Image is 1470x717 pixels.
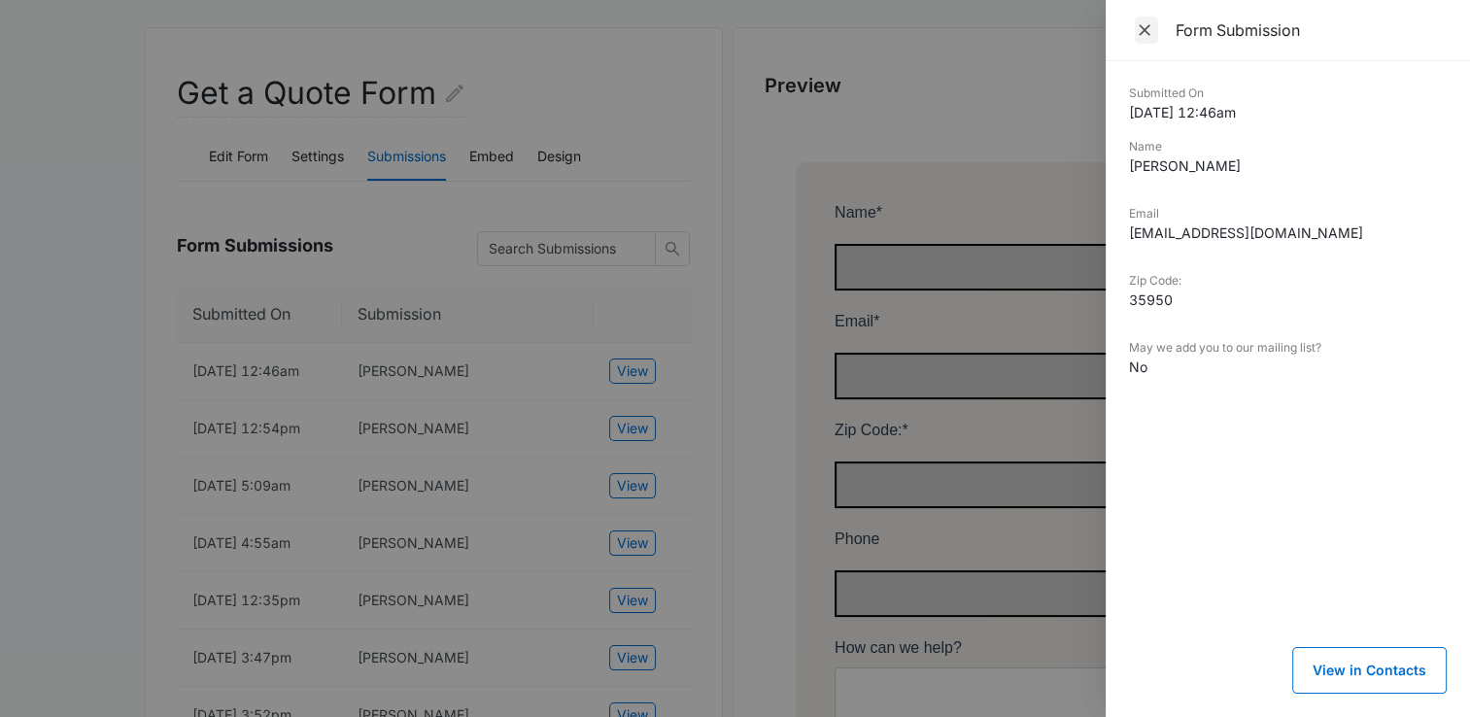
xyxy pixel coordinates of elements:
[1129,339,1447,357] dt: May we add you to our mailing list?
[1129,102,1447,122] dd: [DATE] 12:46am
[39,368,84,385] span: Phone
[1292,647,1447,694] button: View in Contacts
[1129,16,1164,45] button: Close
[1129,205,1447,222] dt: Email
[1129,272,1447,290] dt: Zip Code:
[1129,155,1447,176] dd: [PERSON_NAME]
[39,477,166,494] span: How can we help?
[1129,85,1447,102] dt: Submitted On
[39,611,140,628] span: Image Upload:
[1129,290,1447,310] dd: 35950
[39,42,81,58] span: Name
[1129,222,1447,243] dd: [EMAIL_ADDRESS][DOMAIN_NAME]
[39,259,106,276] span: Zip Code:
[1176,19,1447,41] div: Form Submission
[1129,357,1447,377] dd: No
[39,151,78,167] span: Email
[1135,17,1158,44] span: Close
[1129,138,1447,155] dt: Name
